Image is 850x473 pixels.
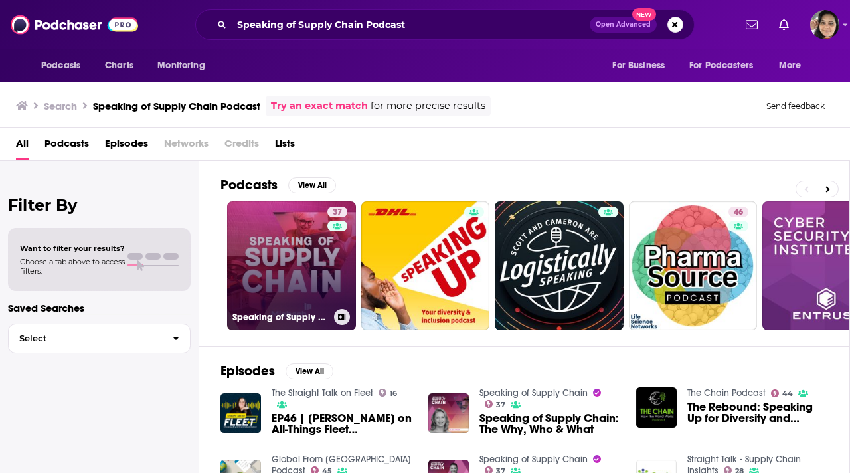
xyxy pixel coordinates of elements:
span: EP46 | [PERSON_NAME] on All-Things Fleet Management and Supply Chain on the Speaking of Supply Ch... [272,413,412,435]
button: Open AdvancedNew [590,17,657,33]
button: open menu [770,53,818,78]
img: The Rebound: Speaking Up for Diversity and Inclusion in the Supply Chain [636,387,677,428]
button: open menu [603,53,681,78]
a: All [16,133,29,160]
span: For Podcasters [689,56,753,75]
a: Try an exact match [271,98,368,114]
span: 44 [782,391,793,397]
button: open menu [681,53,772,78]
span: Logged in as shelbyjanner [810,10,839,39]
h2: Podcasts [220,177,278,193]
h3: Speaking of Supply Chain Podcast [93,100,260,112]
span: Monitoring [157,56,205,75]
span: Choose a tab above to access filters. [20,257,125,276]
img: Podchaser - Follow, Share and Rate Podcasts [11,12,138,37]
h2: Episodes [220,363,275,379]
span: 37 [333,206,342,219]
a: 37 [485,400,506,408]
a: Show notifications dropdown [774,13,794,36]
a: Speaking of Supply Chain: The Why, Who & What [479,413,620,435]
a: The Straight Talk on Fleet [272,387,373,399]
a: PodcastsView All [220,177,336,193]
span: 37 [496,402,505,408]
span: 46 [734,206,743,219]
button: View All [286,363,333,379]
a: 44 [771,389,794,397]
button: open menu [32,53,98,78]
a: Speaking of Supply Chain [479,454,588,465]
a: Charts [96,53,141,78]
span: Open Advanced [596,21,651,28]
button: View All [288,177,336,193]
a: Lists [275,133,295,160]
span: New [632,8,656,21]
a: Episodes [105,133,148,160]
a: 37 [327,207,347,217]
p: Saved Searches [8,302,191,314]
span: Networks [164,133,209,160]
span: For Business [612,56,665,75]
a: The Chain Podcast [687,387,766,399]
span: Charts [105,56,133,75]
button: Show profile menu [810,10,839,39]
a: Podcasts [44,133,89,160]
span: Podcasts [41,56,80,75]
img: EP46 | Erin Chats on All-Things Fleet Management and Supply Chain on the Speaking of Supply Chain... [220,393,261,434]
span: for more precise results [371,98,485,114]
span: Credits [224,133,259,160]
span: Want to filter your results? [20,244,125,253]
div: Search podcasts, credits, & more... [195,9,695,40]
h2: Filter By [8,195,191,215]
a: Speaking of Supply Chain [479,387,588,399]
a: 46 [728,207,748,217]
span: 16 [390,391,397,397]
img: Speaking of Supply Chain: The Why, Who & What [428,393,469,434]
a: 46 [629,201,758,330]
span: Select [9,334,162,343]
a: EpisodesView All [220,363,333,379]
img: User Profile [810,10,839,39]
button: open menu [148,53,222,78]
input: Search podcasts, credits, & more... [232,14,590,35]
h3: Speaking of Supply Chain [232,312,329,323]
a: 16 [379,389,398,397]
span: More [779,56,802,75]
a: Show notifications dropdown [740,13,763,36]
h3: Search [44,100,77,112]
a: 37Speaking of Supply Chain [227,201,356,330]
button: Send feedback [762,100,829,112]
a: EP46 | Erin Chats on All-Things Fleet Management and Supply Chain on the Speaking of Supply Chain... [272,413,412,435]
a: The Rebound: Speaking Up for Diversity and Inclusion in the Supply Chain [687,401,828,424]
button: Select [8,324,191,353]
